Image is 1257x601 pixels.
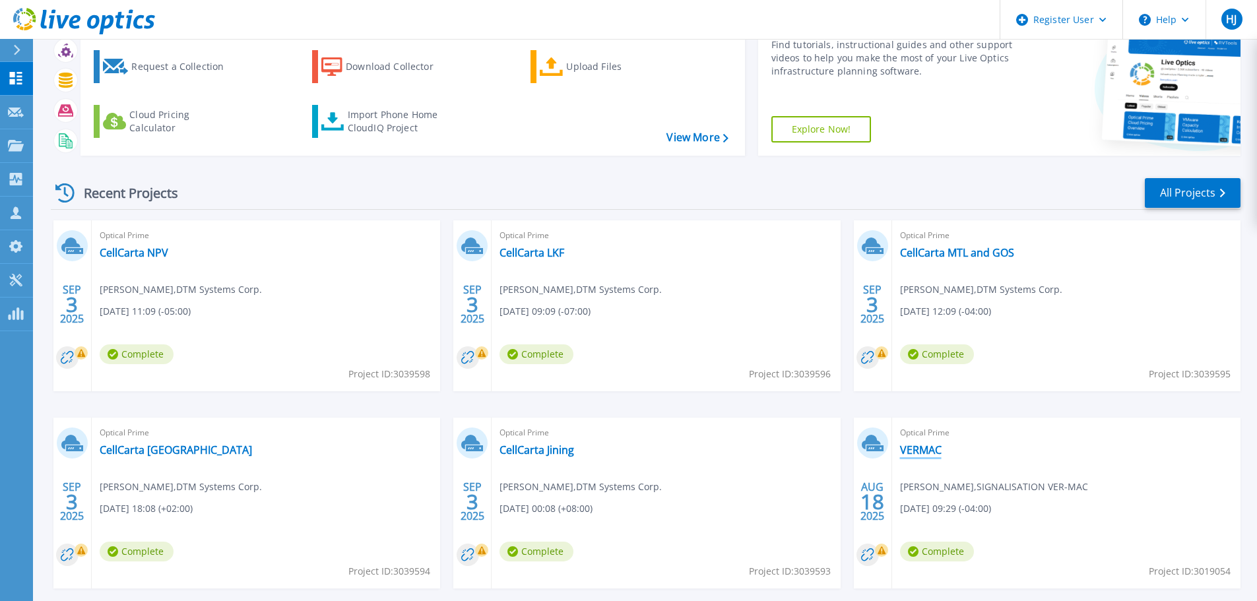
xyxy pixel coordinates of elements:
[100,426,432,440] span: Optical Prime
[467,496,478,507] span: 3
[94,50,241,83] a: Request a Collection
[100,443,252,457] a: CellCarta [GEOGRAPHIC_DATA]
[860,496,884,507] span: 18
[500,426,832,440] span: Optical Prime
[59,280,84,329] div: SEP 2025
[860,280,885,329] div: SEP 2025
[900,501,991,516] span: [DATE] 09:29 (-04:00)
[500,480,662,494] span: [PERSON_NAME] , DTM Systems Corp.
[66,496,78,507] span: 3
[66,299,78,310] span: 3
[900,246,1014,259] a: CellCarta MTL and GOS
[900,304,991,319] span: [DATE] 12:09 (-04:00)
[100,344,174,364] span: Complete
[100,304,191,319] span: [DATE] 11:09 (-05:00)
[500,542,573,561] span: Complete
[131,53,237,80] div: Request a Collection
[460,280,485,329] div: SEP 2025
[900,542,974,561] span: Complete
[467,299,478,310] span: 3
[566,53,672,80] div: Upload Files
[866,299,878,310] span: 3
[348,108,451,135] div: Import Phone Home CloudIQ Project
[348,564,430,579] span: Project ID: 3039594
[500,282,662,297] span: [PERSON_NAME] , DTM Systems Corp.
[100,501,193,516] span: [DATE] 18:08 (+02:00)
[900,443,942,457] a: VERMAC
[100,246,168,259] a: CellCarta NPV
[900,344,974,364] span: Complete
[100,228,432,243] span: Optical Prime
[51,177,196,209] div: Recent Projects
[1226,14,1237,24] span: HJ
[500,443,574,457] a: CellCarta Jining
[900,480,1088,494] span: [PERSON_NAME] , SIGNALISATION VER-MAC
[312,50,459,83] a: Download Collector
[94,105,241,138] a: Cloud Pricing Calculator
[500,304,591,319] span: [DATE] 09:09 (-07:00)
[666,131,728,144] a: View More
[500,228,832,243] span: Optical Prime
[860,478,885,526] div: AUG 2025
[749,564,831,579] span: Project ID: 3039593
[59,478,84,526] div: SEP 2025
[500,246,564,259] a: CellCarta LKF
[900,426,1233,440] span: Optical Prime
[348,367,430,381] span: Project ID: 3039598
[100,480,262,494] span: [PERSON_NAME] , DTM Systems Corp.
[771,116,872,142] a: Explore Now!
[100,542,174,561] span: Complete
[346,53,451,80] div: Download Collector
[500,344,573,364] span: Complete
[900,228,1233,243] span: Optical Prime
[531,50,678,83] a: Upload Files
[749,367,831,381] span: Project ID: 3039596
[460,478,485,526] div: SEP 2025
[100,282,262,297] span: [PERSON_NAME] , DTM Systems Corp.
[1145,178,1241,208] a: All Projects
[500,501,593,516] span: [DATE] 00:08 (+08:00)
[1149,367,1231,381] span: Project ID: 3039595
[771,38,1017,78] div: Find tutorials, instructional guides and other support videos to help you make the most of your L...
[1149,564,1231,579] span: Project ID: 3019054
[900,282,1062,297] span: [PERSON_NAME] , DTM Systems Corp.
[129,108,235,135] div: Cloud Pricing Calculator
